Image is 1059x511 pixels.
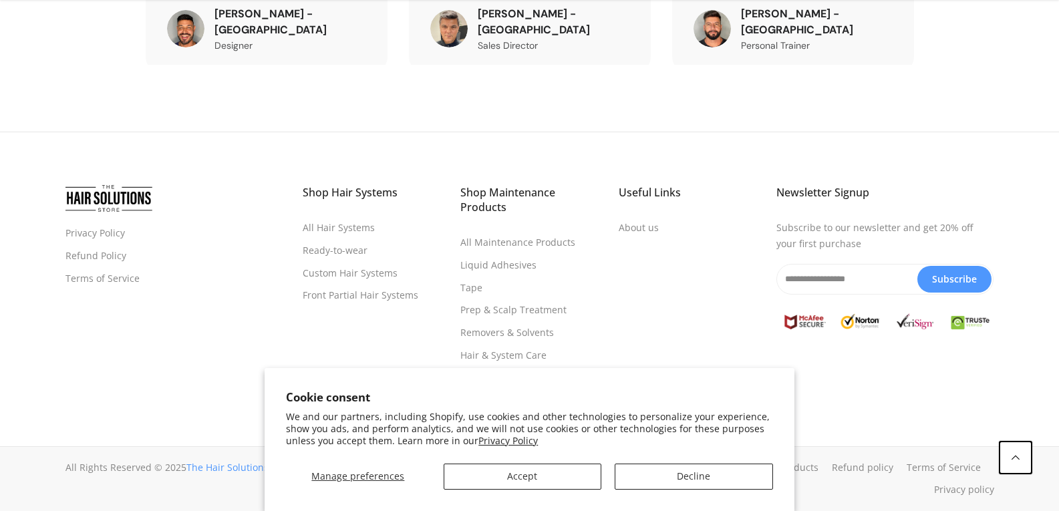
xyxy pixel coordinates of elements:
a: Privacy Policy [65,226,125,239]
button: Subscribe [917,266,992,293]
a: The Hair Solutions Store [186,461,295,474]
button: Manage preferences [286,464,430,490]
a: Privacy policy [934,483,994,496]
a: Terms of Service [907,461,981,474]
img: IMG_2468 [430,10,468,47]
a: Back to the top [999,441,1032,474]
a: About us [619,221,659,234]
img: IMG_6959E44A701A-1 [167,10,204,47]
div: All Rights Reserved © 2025 [65,460,520,476]
h4: Sales Director [478,40,629,51]
a: Liquid Adhesives [460,259,537,271]
a: Refund Policy [65,249,126,262]
a: Hair & System Care [460,349,547,361]
span: Manage preferences [311,470,404,482]
h3: Shop Maintenance Products [460,185,599,214]
h2: Cookie consent [286,389,773,405]
h4: Designer [214,40,366,51]
a: Terms of Service [65,272,140,285]
h3: Useful Links [619,185,757,200]
h4: Personal Trainer [741,40,893,51]
span: Subscribe [924,271,985,287]
p: Subscribe to our newsletter and get 20% off your first purchase [776,220,994,252]
h3: Newsletter Signup [776,185,994,200]
a: Refund policy [832,461,893,474]
a: Ready-to-wear [303,244,367,257]
a: Custom Hair Systems [303,267,398,279]
img: IMG_2470 [694,10,731,47]
a: Removers & Solvents [460,326,554,339]
a: Front Partial Hair Systems [303,289,418,301]
a: All Maintenance Products [460,236,575,248]
button: Accept [444,464,602,490]
a: All Hair Systems [303,221,375,234]
h3: Shop Hair Systems [303,185,441,200]
button: Decline [615,464,773,490]
h3: [PERSON_NAME] - [GEOGRAPHIC_DATA] [478,6,629,38]
a: Privacy Policy [478,434,538,447]
h3: [PERSON_NAME] - [GEOGRAPHIC_DATA] [741,6,893,38]
a: Prep & Scalp Treatment [460,303,567,316]
a: Tape [460,281,482,294]
p: We and our partners, including Shopify, use cookies and other technologies to personalize your ex... [286,411,773,448]
h3: [PERSON_NAME] - [GEOGRAPHIC_DATA] [214,6,366,38]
